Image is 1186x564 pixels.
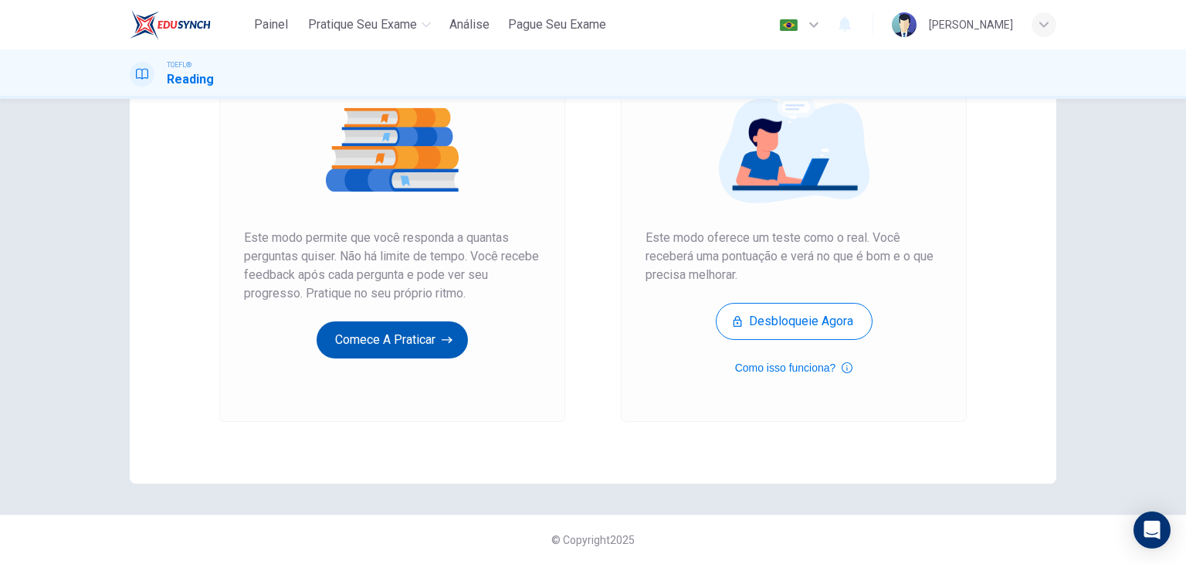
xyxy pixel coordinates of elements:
[167,70,214,89] h1: Reading
[551,534,635,546] span: © Copyright 2025
[929,15,1013,34] div: [PERSON_NAME]
[443,11,496,39] button: Análise
[716,303,873,340] button: Desbloqueie agora
[167,59,191,70] span: TOEFL®
[779,19,798,31] img: pt
[502,11,612,39] button: Pague Seu Exame
[892,12,917,37] img: Profile picture
[308,15,417,34] span: Pratique seu exame
[246,11,296,39] button: Painel
[646,229,942,284] span: Este modo oferece um teste como o real. Você receberá uma pontuação e verá no que é bom e o que p...
[130,9,211,40] img: EduSynch logo
[508,15,606,34] span: Pague Seu Exame
[317,321,468,358] button: Comece a praticar
[1133,511,1171,549] div: Open Intercom Messenger
[449,15,490,34] span: Análise
[244,229,540,303] span: Este modo permite que você responda a quantas perguntas quiser. Não há limite de tempo. Você rece...
[735,358,853,377] button: Como isso funciona?
[302,11,437,39] button: Pratique seu exame
[130,9,246,40] a: EduSynch logo
[254,15,288,34] span: Painel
